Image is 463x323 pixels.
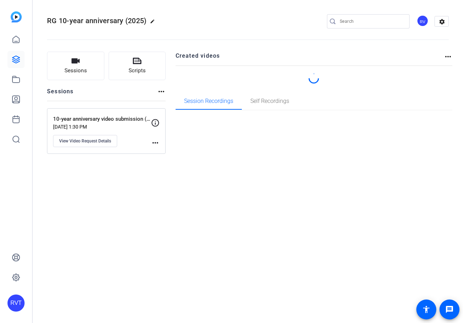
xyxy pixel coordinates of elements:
h2: Sessions [47,87,74,101]
mat-icon: more_horiz [151,139,160,147]
mat-icon: message [445,305,454,314]
h2: Created videos [176,52,444,66]
mat-icon: more_horiz [444,52,452,61]
div: RVT [7,295,25,312]
span: RG 10-year anniversary (2025) [47,16,146,25]
div: RV [417,15,428,27]
span: Self Recordings [250,98,289,104]
mat-icon: edit [150,19,158,27]
mat-icon: accessibility [422,305,431,314]
mat-icon: more_horiz [157,87,166,96]
img: blue-gradient.svg [11,11,22,22]
span: Sessions [64,67,87,75]
span: Session Recordings [184,98,233,104]
button: View Video Request Details [53,135,117,147]
mat-icon: settings [435,16,449,27]
p: [DATE] 1:30 PM [53,124,151,130]
button: Scripts [109,52,166,80]
input: Search [340,17,404,26]
p: 10-year anniversary video submission (2024) [53,115,151,123]
button: Sessions [47,52,104,80]
ngx-avatar: Reingold Video Team [417,15,429,27]
span: View Video Request Details [59,138,111,144]
span: Scripts [129,67,146,75]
